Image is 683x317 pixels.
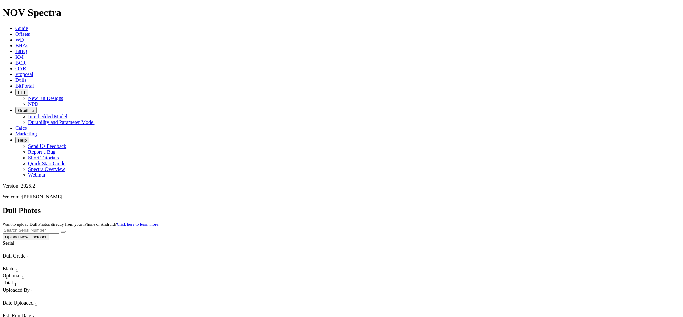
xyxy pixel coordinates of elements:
a: Short Tutorials [28,155,59,160]
a: BitIQ [15,49,27,54]
a: Spectra Overview [28,166,65,172]
div: Sort None [3,287,77,300]
a: WD [15,37,24,43]
span: Help [18,138,27,143]
a: Quick Start Guide [28,161,65,166]
a: New Bit Designs [28,96,63,101]
div: Sort None [3,273,25,280]
div: Sort None [3,266,25,273]
a: KM [15,54,24,60]
a: Interbedded Model [28,114,67,119]
span: Uploaded By [3,287,30,293]
span: Date Uploaded [3,300,33,305]
a: BitPortal [15,83,34,89]
span: [PERSON_NAME] [22,194,62,199]
span: OrbitLite [18,108,34,113]
span: FTT [18,90,26,95]
a: Marketing [15,131,37,136]
span: Sort None [35,300,37,305]
a: Proposal [15,72,33,77]
button: Upload New Photoset [3,234,49,240]
span: Total [3,280,13,285]
div: Dull Grade Sort None [3,253,47,260]
button: FTT [15,89,28,96]
span: Optional [3,273,20,278]
span: Blade [3,266,14,271]
span: Serial [3,240,14,246]
a: Send Us Feedback [28,143,66,149]
a: Calcs [15,125,27,131]
button: Help [15,137,29,143]
div: Total Sort None [3,280,25,287]
span: Dull Grade [3,253,26,259]
div: Optional Sort None [3,273,25,280]
div: Column Menu [3,294,77,300]
span: Sort None [31,287,33,293]
a: OAR [15,66,26,71]
a: Click here to learn more. [117,222,159,227]
h1: NOV Spectra [3,7,680,19]
p: Welcome [3,194,680,200]
a: Offsets [15,31,30,37]
a: Guide [15,26,28,31]
input: Search Serial Number [3,227,59,234]
a: Dulls [15,77,27,83]
div: Version: 2025.2 [3,183,680,189]
sub: 1 [16,242,18,247]
a: Durability and Parameter Model [28,120,95,125]
sub: 1 [35,302,37,307]
div: Column Menu [3,260,47,266]
div: Sort None [3,280,25,287]
div: Serial Sort None [3,240,30,247]
button: OrbitLite [15,107,37,114]
sub: 1 [22,275,24,280]
small: Want to upload Dull Photos directly from your iPhone or Android? [3,222,159,227]
div: Blade Sort None [3,266,25,273]
div: Sort None [3,300,51,313]
span: Sort None [22,273,24,278]
div: Date Uploaded Sort None [3,300,51,307]
a: NPD [28,101,38,107]
a: Webinar [28,172,45,178]
sub: 1 [31,289,33,294]
a: BHAs [15,43,28,48]
div: Sort None [3,253,47,266]
sub: 1 [14,282,17,287]
div: Sort None [3,240,30,253]
span: Sort None [16,266,18,271]
span: Sort None [27,253,29,259]
div: Column Menu [3,247,30,253]
span: Sort None [14,280,17,285]
h2: Dull Photos [3,206,680,215]
div: Uploaded By Sort None [3,287,77,294]
span: Sort None [16,240,18,246]
a: BCR [15,60,26,66]
sub: 1 [16,268,18,273]
div: Column Menu [3,307,51,313]
a: Report a Bug [28,149,55,155]
sub: 1 [27,255,29,260]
